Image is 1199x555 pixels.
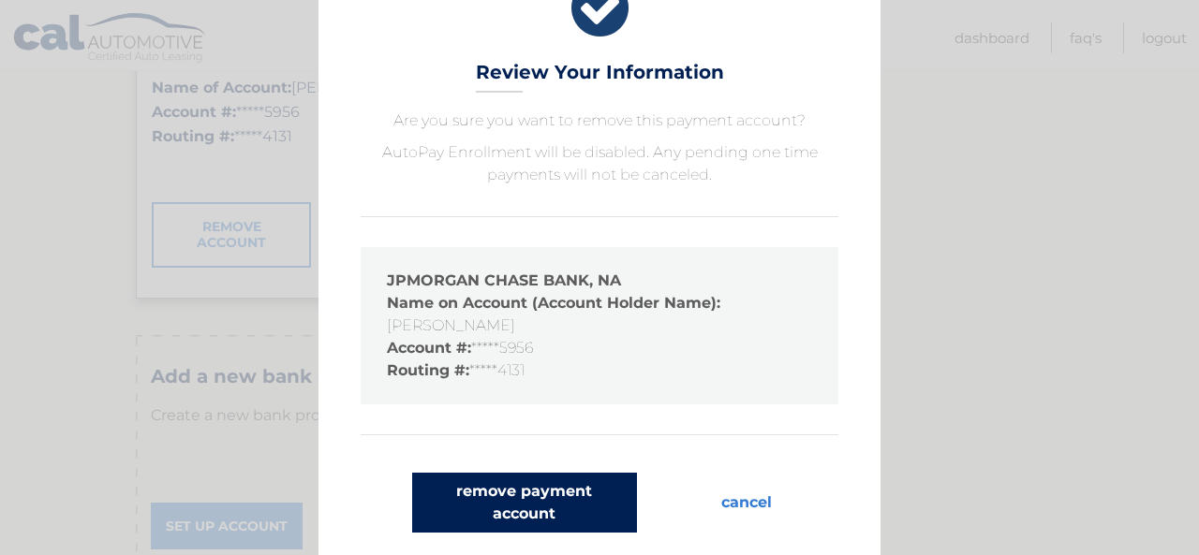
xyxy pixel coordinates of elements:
button: remove payment account [412,473,637,533]
button: cancel [706,473,787,533]
strong: Account #: [387,339,471,357]
strong: Routing #: [387,361,469,379]
strong: JPMORGAN CHASE BANK, NA [387,271,621,289]
h3: Review Your Information [476,61,724,94]
p: AutoPay Enrollment will be disabled. Any pending one time payments will not be canceled. [361,141,838,186]
p: Are you sure you want to remove this payment account? [361,110,838,132]
li: [PERSON_NAME] [387,292,812,337]
strong: Name on Account (Account Holder Name): [387,294,720,312]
